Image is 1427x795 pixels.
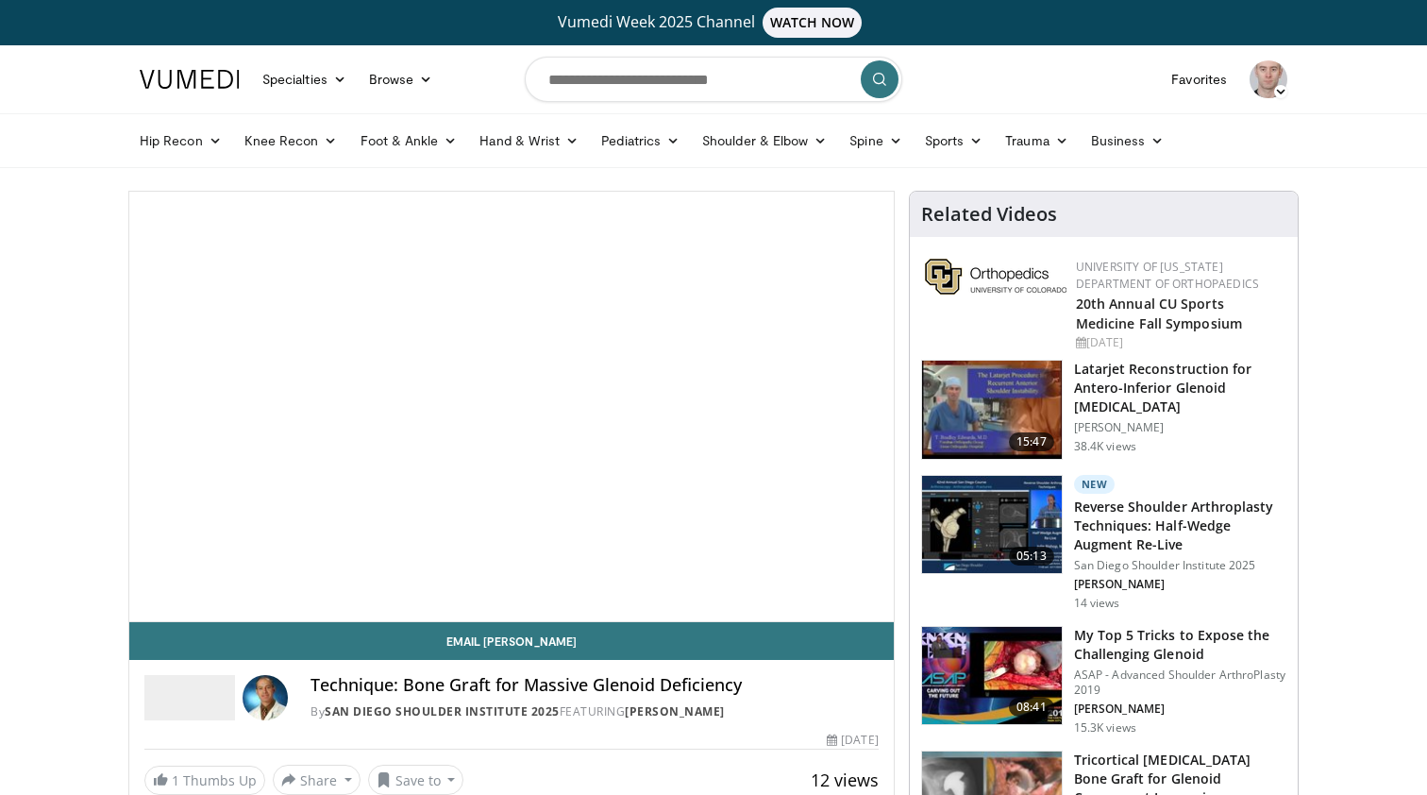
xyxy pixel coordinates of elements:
[128,122,233,160] a: Hip Recon
[251,60,358,98] a: Specialties
[922,476,1062,574] img: 04ab4792-be95-4d15-abaa-61dd869f3458.150x105_q85_crop-smart_upscale.jpg
[172,771,179,789] span: 1
[311,675,879,696] h4: Technique: Bone Graft for Massive Glenoid Deficiency
[625,703,725,719] a: [PERSON_NAME]
[325,703,560,719] a: San Diego Shoulder Institute 2025
[525,57,902,102] input: Search topics, interventions
[1076,295,1242,332] a: 20th Annual CU Sports Medicine Fall Symposium
[243,675,288,720] img: Avatar
[1074,498,1286,554] h3: Reverse Shoulder Arthroplasty Techniques: Half-Wedge Augment Re-Live
[1074,439,1136,454] p: 38.4K views
[349,122,469,160] a: Foot & Ankle
[1160,60,1238,98] a: Favorites
[358,60,445,98] a: Browse
[468,122,590,160] a: Hand & Wrist
[1074,668,1286,698] p: ASAP - Advanced Shoulder ArthroPlasty 2019
[921,475,1286,611] a: 05:13 New Reverse Shoulder Arthroplasty Techniques: Half-Wedge Augment Re-Live San Diego Shoulder...
[143,8,1284,38] a: Vumedi Week 2025 ChannelWATCH NOW
[273,765,361,795] button: Share
[129,192,894,622] video-js: Video Player
[763,8,863,38] span: WATCH NOW
[233,122,349,160] a: Knee Recon
[925,259,1066,295] img: 355603a8-37da-49b6-856f-e00d7e9307d3.png.150x105_q85_autocrop_double_scale_upscale_version-0.2.png
[1080,122,1176,160] a: Business
[140,70,240,89] img: VuMedi Logo
[1250,60,1287,98] img: Avatar
[921,626,1286,736] a: 08:41 My Top 5 Tricks to Expose the Challenging Glenoid ASAP - Advanced Shoulder ArthroPlasty 201...
[811,769,879,791] span: 12 views
[1009,698,1054,717] span: 08:41
[590,122,691,160] a: Pediatrics
[838,122,913,160] a: Spine
[1076,259,1259,292] a: University of [US_STATE] Department of Orthopaedics
[921,360,1286,460] a: 15:47 Latarjet Reconstruction for Antero-Inferior Glenoid [MEDICAL_DATA] [PERSON_NAME] 38.4K views
[144,766,265,795] a: 1 Thumbs Up
[1074,420,1286,435] p: [PERSON_NAME]
[1074,577,1286,592] p: [PERSON_NAME]
[1009,432,1054,451] span: 15:47
[691,122,838,160] a: Shoulder & Elbow
[1074,720,1136,736] p: 15.3K views
[1074,475,1116,494] p: New
[1074,702,1286,717] p: [PERSON_NAME]
[1074,360,1286,416] h3: Latarjet Reconstruction for Antero-Inferior Glenoid [MEDICAL_DATA]
[922,361,1062,459] img: 38708_0000_3.png.150x105_q85_crop-smart_upscale.jpg
[368,765,464,795] button: Save to
[311,703,879,720] div: By FEATURING
[827,732,878,749] div: [DATE]
[914,122,995,160] a: Sports
[1009,547,1054,566] span: 05:13
[922,627,1062,725] img: b61a968a-1fa8-450f-8774-24c9f99181bb.150x105_q85_crop-smart_upscale.jpg
[129,622,894,660] a: Email [PERSON_NAME]
[1074,558,1286,573] p: San Diego Shoulder Institute 2025
[144,675,235,720] img: San Diego Shoulder Institute 2025
[1076,334,1283,351] div: [DATE]
[1074,596,1120,611] p: 14 views
[921,203,1057,226] h4: Related Videos
[994,122,1080,160] a: Trauma
[1074,626,1286,664] h3: My Top 5 Tricks to Expose the Challenging Glenoid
